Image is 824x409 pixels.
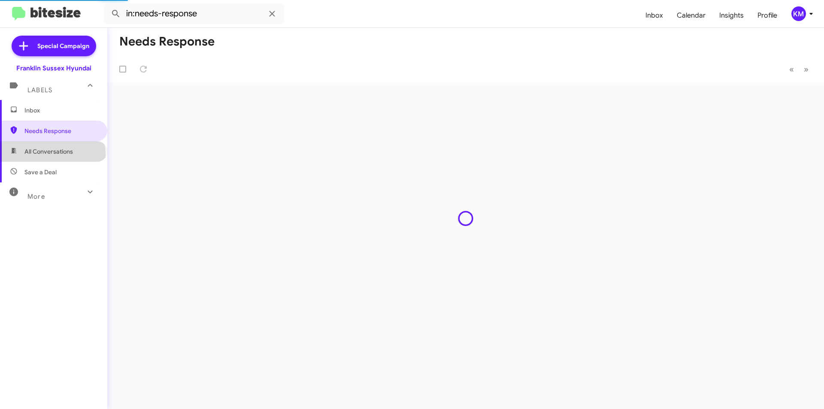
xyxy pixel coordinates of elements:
a: Special Campaign [12,36,96,56]
div: KM [791,6,806,21]
h1: Needs Response [119,35,215,48]
span: Needs Response [24,127,97,135]
span: Special Campaign [37,42,89,50]
a: Calendar [670,3,712,28]
button: Next [799,61,814,78]
a: Insights [712,3,751,28]
button: Previous [784,61,799,78]
span: « [789,64,794,75]
a: Profile [751,3,784,28]
a: Inbox [639,3,670,28]
button: KM [784,6,815,21]
div: Franklin Sussex Hyundai [16,64,91,73]
span: All Conversations [24,147,73,156]
span: » [804,64,809,75]
input: Search [104,3,284,24]
span: Labels [27,86,52,94]
span: Save a Deal [24,168,57,176]
span: More [27,193,45,200]
span: Inbox [24,106,97,115]
nav: Page navigation example [785,61,814,78]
